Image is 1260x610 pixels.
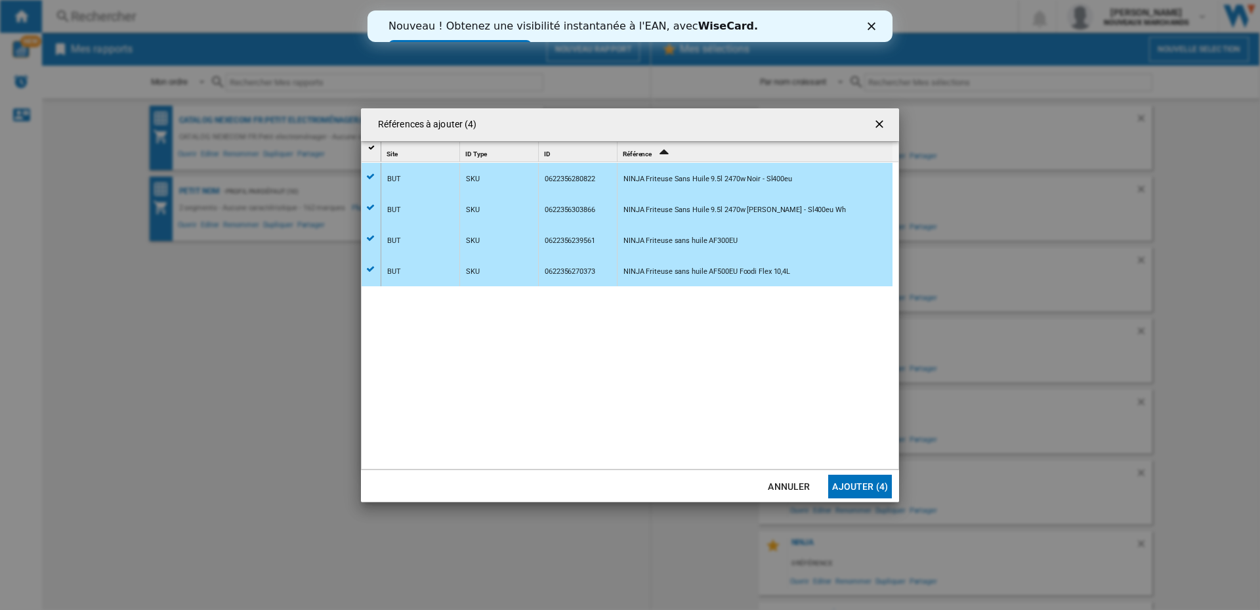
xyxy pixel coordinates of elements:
[466,257,480,287] div: SKU
[545,226,595,256] div: 0622356239561
[623,226,738,256] div: NINJA Friteuse sans huile AF300EU
[384,142,459,162] div: Sort None
[653,150,674,158] span: Sort Ascending
[545,195,595,225] div: 0622356303866
[463,142,538,162] div: ID Type Sort None
[868,112,894,138] button: getI18NText('BUTTONS.CLOSE_DIALOG')
[367,11,892,42] iframe: Intercom live chat bannière
[500,12,513,20] div: Fermer
[387,257,401,287] div: BUT
[387,164,401,194] div: BUT
[623,257,790,287] div: NINJA Friteuse sans huile AF500EU Foodi Flex 10,4L
[623,164,792,194] div: NINJA Friteuse Sans Huile 9.5l 2470w Noir - Sl400eu
[466,226,480,256] div: SKU
[463,142,538,162] div: Sort None
[387,226,401,256] div: BUT
[466,164,480,194] div: SKU
[544,150,551,158] span: ID
[541,142,617,162] div: Sort None
[545,164,595,194] div: 0622356280822
[828,475,892,498] button: Ajouter (4)
[387,150,398,158] span: Site
[623,195,846,225] div: NINJA Friteuse Sans Huile 9.5l 2470w [PERSON_NAME] - Sl400eu Wh
[466,195,480,225] div: SKU
[371,118,476,131] h4: Références à ajouter (4)
[760,475,818,498] button: Annuler
[384,142,459,162] div: Site Sort None
[21,30,164,45] a: Essayez dès maintenant !
[620,142,892,162] div: Référence Sort Ascending
[545,257,595,287] div: 0622356270373
[873,118,889,133] ng-md-icon: getI18NText('BUTTONS.CLOSE_DIALOG')
[465,150,487,158] span: ID Type
[620,142,892,162] div: Sort Ascending
[623,150,652,158] span: Référence
[541,142,617,162] div: ID Sort None
[387,195,401,225] div: BUT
